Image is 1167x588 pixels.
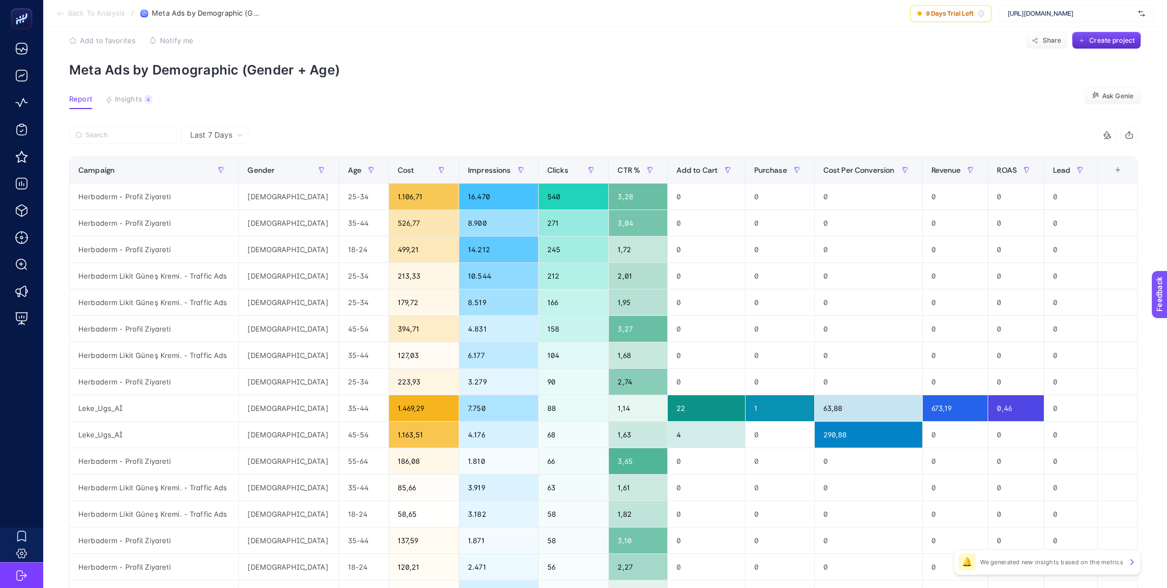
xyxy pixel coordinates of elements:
div: 213,33 [389,263,459,289]
div: 0 [1044,263,1097,289]
div: Herbaderm - Profil Ziyareti [70,448,238,474]
div: 63 [539,475,609,501]
div: 2,74 [609,369,667,395]
div: 3.919 [459,475,538,501]
div: 0 [668,263,745,289]
div: 45-54 [339,422,388,448]
div: [DEMOGRAPHIC_DATA] [239,289,338,315]
div: 0 [1044,422,1097,448]
div: 0 [988,448,1043,474]
div: 526,77 [389,210,459,236]
div: 0 [668,554,745,580]
div: 0 [923,184,988,209]
div: 7.750 [459,395,538,421]
span: Insights [115,95,142,104]
div: 0 [815,289,922,315]
div: 271 [539,210,609,236]
div: [DEMOGRAPHIC_DATA] [239,236,338,262]
div: 0 [923,236,988,262]
div: 186,08 [389,448,459,474]
img: svg%3e [1138,8,1145,19]
div: 0 [1044,184,1097,209]
div: 8.519 [459,289,538,315]
div: 0 [923,475,988,501]
span: Cost [398,166,414,174]
div: 0 [746,528,814,553]
div: [DEMOGRAPHIC_DATA] [239,528,338,553]
span: Create project [1089,36,1135,45]
div: 68 [539,422,609,448]
div: 0 [1044,475,1097,501]
div: Herbaderm - Profil Ziyareti [70,210,238,236]
div: Leke_Ugs_Aİ [70,422,238,448]
div: Herbaderm Likit Güneş Kremi. - Traffic Ads [70,289,238,315]
div: 0 [668,316,745,342]
div: 0 [988,369,1043,395]
div: [DEMOGRAPHIC_DATA] [239,475,338,501]
div: Herbaderm - Profil Ziyareti [70,184,238,209]
div: 0 [668,528,745,553]
div: 3,28 [609,184,667,209]
div: 0 [923,289,988,315]
div: 18-24 [339,501,388,527]
div: + [1108,166,1128,174]
div: 0 [988,210,1043,236]
div: 0 [746,501,814,527]
div: 127,03 [389,342,459,368]
span: Revenue [931,166,961,174]
div: 1.469,29 [389,395,459,421]
div: 0 [746,342,814,368]
div: 1.871 [459,528,538,553]
div: 0 [988,422,1043,448]
button: Share [1025,32,1068,49]
button: Ask Genie [1084,87,1141,105]
div: 56 [539,554,609,580]
div: 0 [988,501,1043,527]
div: Herbaderm Likit Güneş Kremi. - Traffic Ads [70,475,238,501]
div: 0 [1044,395,1097,421]
div: 0 [668,501,745,527]
div: Herbaderm - Profil Ziyareti [70,554,238,580]
div: 540 [539,184,609,209]
div: [DEMOGRAPHIC_DATA] [239,342,338,368]
span: Lead [1053,166,1071,174]
div: 35-44 [339,342,388,368]
span: Ask Genie [1102,92,1134,100]
div: 25-34 [339,184,388,209]
p: Meta Ads by Demographic (Gender + Age) [69,62,1141,78]
button: Add to favorites [69,36,136,45]
div: 104 [539,342,609,368]
div: 0 [923,263,988,289]
div: 0 [988,289,1043,315]
div: 499,21 [389,236,459,262]
div: 18-24 [339,554,388,580]
div: 13 items selected [1106,166,1115,190]
span: Purchase [754,166,787,174]
div: 0 [668,475,745,501]
span: Back To Analysis [68,9,125,18]
div: 3,04 [609,210,667,236]
div: 0 [815,369,922,395]
input: Search [85,131,171,139]
span: Feedback [6,3,41,12]
span: Share [1043,36,1062,45]
span: Meta Ads by Demographic (Gender + Age) [152,9,260,18]
div: Herbaderm Likit Güneş Kremi. - Traffic Ads [70,342,238,368]
div: 35-44 [339,528,388,553]
div: 245 [539,236,609,262]
div: 35-44 [339,475,388,501]
div: 0 [815,236,922,262]
div: [DEMOGRAPHIC_DATA] [239,263,338,289]
span: Cost Per Conversion [823,166,895,174]
div: 0 [923,448,988,474]
div: 35-44 [339,395,388,421]
div: 3,27 [609,316,667,342]
span: Add to favorites [80,36,136,45]
div: 290,88 [815,422,922,448]
div: 0 [815,342,922,368]
div: [DEMOGRAPHIC_DATA] [239,395,338,421]
div: 58,65 [389,501,459,527]
div: 158 [539,316,609,342]
div: 22 [668,395,745,421]
div: 35-44 [339,210,388,236]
